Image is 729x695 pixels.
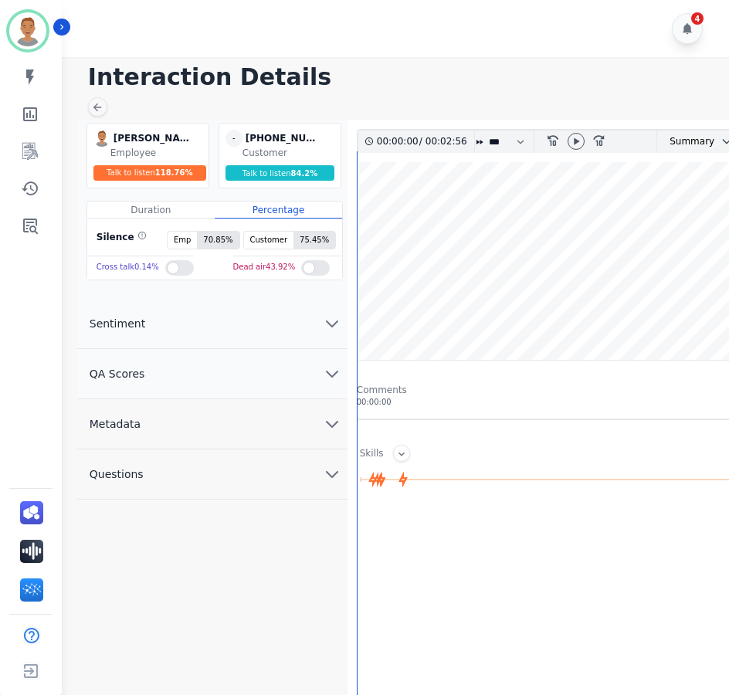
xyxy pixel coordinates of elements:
span: Customer [244,232,294,249]
div: 00:02:56 [422,131,465,153]
button: Sentiment chevron down [77,299,348,349]
span: QA Scores [77,366,158,381]
div: / [377,131,471,153]
span: - [225,130,242,147]
div: Duration [87,202,215,219]
span: Sentiment [77,316,158,331]
span: 70.85 % [197,232,239,249]
svg: chevron down [323,415,341,433]
div: Dead air 43.92 % [233,256,296,279]
div: Summary [657,131,714,153]
span: 75.45 % [293,232,335,249]
span: Questions [77,466,156,482]
div: [PERSON_NAME] [114,130,191,147]
span: Emp [168,232,197,249]
div: Percentage [215,202,342,219]
svg: chevron down [323,364,341,383]
img: Bordered avatar [9,12,46,49]
span: Metadata [77,416,153,432]
button: Metadata chevron down [77,399,348,449]
span: 84.2 % [291,169,318,178]
div: Employee [110,147,205,159]
div: 4 [691,12,704,25]
div: Cross talk 0.14 % [97,256,159,279]
div: Customer [242,147,337,159]
h1: Interaction Details [88,63,714,91]
svg: chevron down [323,314,341,333]
button: Questions chevron down [77,449,348,500]
svg: chevron down [323,465,341,483]
div: [PHONE_NUMBER] [246,130,323,147]
div: Skills [360,447,384,462]
button: QA Scores chevron down [77,349,348,399]
span: 118.76 % [155,168,193,177]
div: Silence [93,231,147,249]
div: Talk to listen [225,165,335,181]
div: Talk to listen [93,165,206,181]
div: 00:00:00 [377,131,419,153]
